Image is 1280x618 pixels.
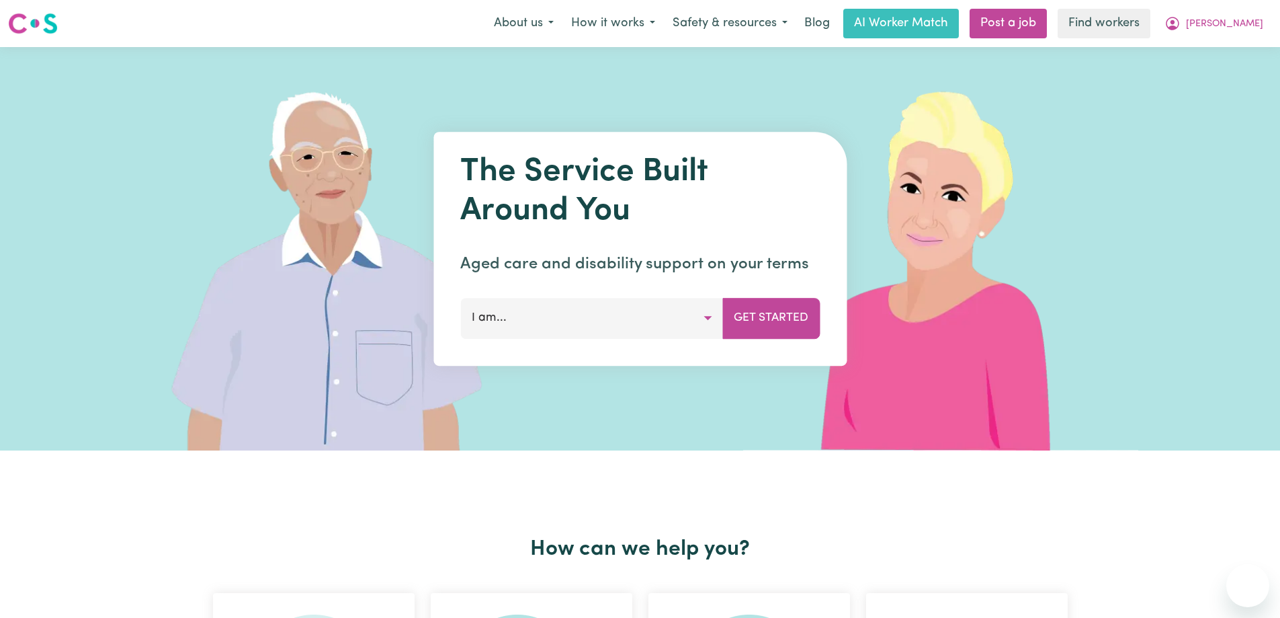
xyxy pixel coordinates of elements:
[664,9,796,38] button: Safety & resources
[8,8,58,39] a: Careseekers logo
[796,9,838,38] a: Blog
[485,9,562,38] button: About us
[843,9,959,38] a: AI Worker Match
[970,9,1047,38] a: Post a job
[1058,9,1150,38] a: Find workers
[722,298,820,338] button: Get Started
[8,11,58,36] img: Careseekers logo
[1226,564,1269,607] iframe: Button to launch messaging window
[460,252,820,276] p: Aged care and disability support on your terms
[1186,17,1263,32] span: [PERSON_NAME]
[460,298,723,338] button: I am...
[562,9,664,38] button: How it works
[1156,9,1272,38] button: My Account
[205,537,1076,562] h2: How can we help you?
[460,153,820,231] h1: The Service Built Around You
